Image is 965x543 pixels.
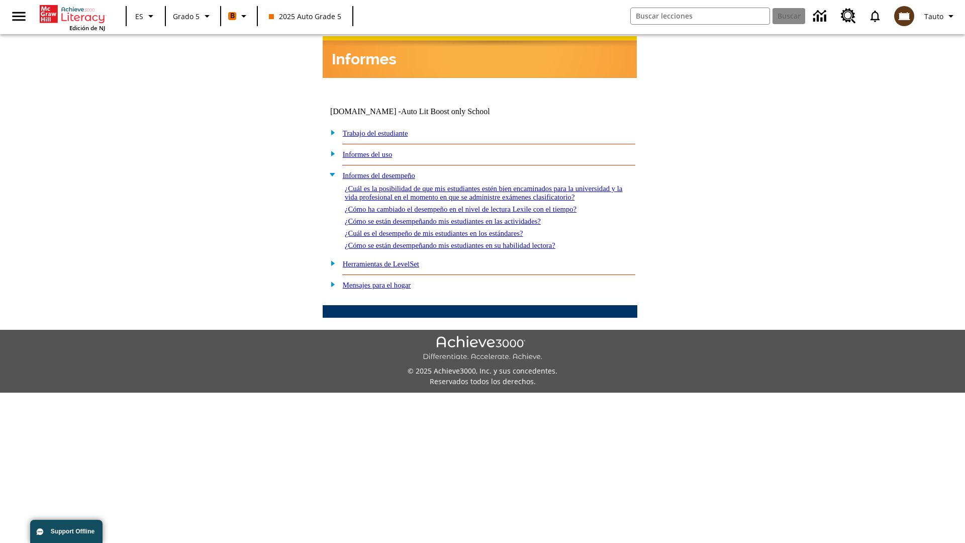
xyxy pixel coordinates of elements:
div: Portada [40,3,105,32]
span: Support Offline [51,528,94,535]
img: Achieve3000 Differentiate Accelerate Achieve [423,336,542,361]
nobr: Auto Lit Boost only School [401,107,490,116]
span: 2025 Auto Grade 5 [269,11,341,22]
span: Grado 5 [173,11,200,22]
button: Support Offline [30,520,103,543]
img: plus.gif [325,149,336,158]
a: Centro de información [807,3,835,30]
button: Lenguaje: ES, Selecciona un idioma [130,7,162,25]
a: Trabajo del estudiante [343,129,408,137]
a: ¿Cómo se están desempeñando mis estudiantes en las actividades? [345,217,541,225]
span: B [230,10,235,22]
td: [DOMAIN_NAME] - [330,107,515,116]
button: Escoja un nuevo avatar [888,3,920,29]
img: header [323,36,637,78]
a: ¿Cuál es el desempeño de mis estudiantes en los estándares? [345,229,523,237]
input: Buscar campo [631,8,769,24]
button: Abrir el menú lateral [4,2,34,31]
button: Grado: Grado 5, Elige un grado [169,7,217,25]
a: Centro de recursos, Se abrirá en una pestaña nueva. [835,3,862,30]
a: Informes del desempeño [343,171,415,179]
span: ES [135,11,143,22]
a: Notificaciones [862,3,888,29]
img: plus.gif [325,128,336,137]
a: ¿Cuál es la posibilidad de que mis estudiantes estén bien encaminados para la universidad y la vi... [345,185,622,201]
a: Informes del uso [343,150,393,158]
img: minus.gif [325,170,336,179]
a: ¿Cómo se están desempeñando mis estudiantes en su habilidad lectora? [345,241,555,249]
a: Mensajes para el hogar [343,281,411,289]
button: Perfil/Configuración [920,7,961,25]
img: plus.gif [325,280,336,289]
img: avatar image [894,6,914,26]
img: plus.gif [325,258,336,267]
a: ¿Cómo ha cambiado el desempeño en el nivel de lectura Lexile con el tiempo? [345,205,576,213]
span: Edición de NJ [69,24,105,32]
button: Boost El color de la clase es anaranjado. Cambiar el color de la clase. [224,7,254,25]
span: Tauto [924,11,943,22]
a: Herramientas de LevelSet [343,260,419,268]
